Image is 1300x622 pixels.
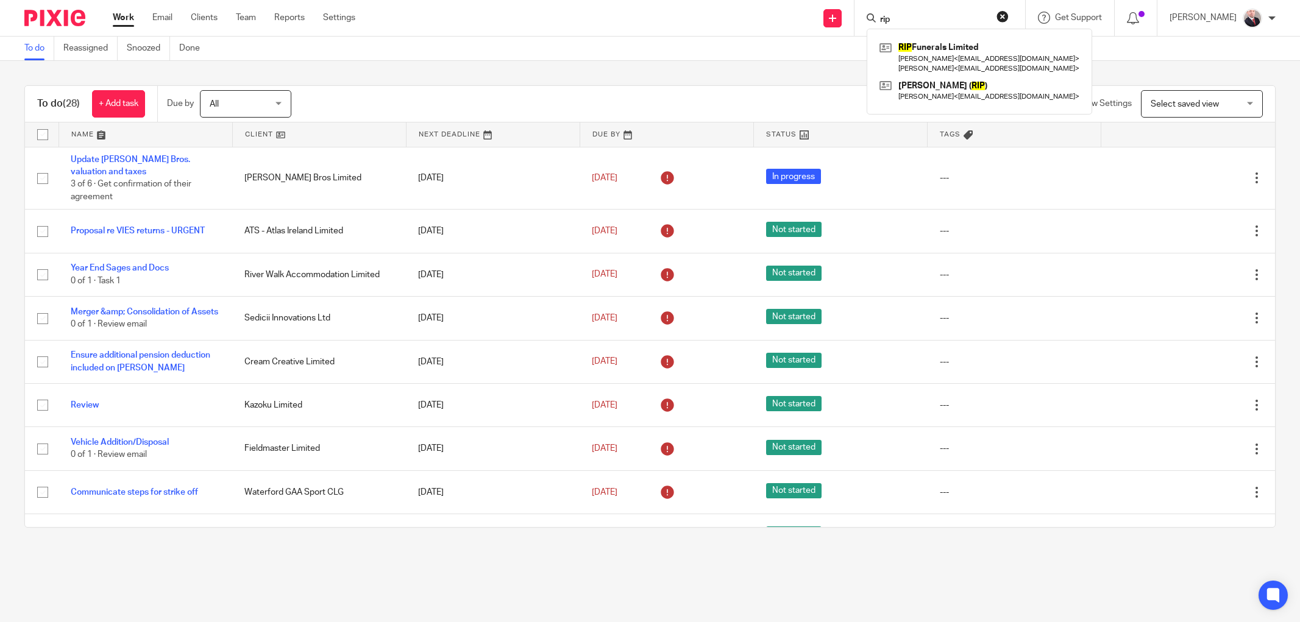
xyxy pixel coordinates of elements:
a: Communicate steps for strike off [71,488,198,497]
span: [DATE] [592,358,617,366]
td: Kazoku Limited [232,514,406,557]
span: [DATE] [592,174,617,182]
a: Snoozed [127,37,170,60]
span: Not started [766,483,822,498]
td: [DATE] [406,427,580,470]
a: Review [71,401,99,409]
a: Ensure additional pension deduction included on [PERSON_NAME] [71,351,210,372]
span: (28) [63,99,80,108]
span: Not started [766,526,822,542]
td: Kazoku Limited [232,383,406,426]
a: Vehicle Addition/Disposal [71,438,169,447]
span: 0 of 1 · Review email [71,451,147,459]
span: Select saved view [1151,100,1219,108]
td: [DATE] [406,514,580,557]
td: [DATE] [406,383,580,426]
span: [DATE] [592,270,617,279]
span: Tags [940,131,961,138]
td: Waterford GAA Sport CLG [232,470,406,514]
div: --- [940,312,1089,324]
a: Team [236,12,256,24]
span: [DATE] [592,401,617,409]
span: Not started [766,266,822,281]
input: Search [879,15,989,26]
span: [DATE] [592,444,617,453]
span: [DATE] [592,488,617,497]
a: Settings [323,12,355,24]
a: Clients [191,12,218,24]
div: --- [940,486,1089,498]
td: [PERSON_NAME] Bros Limited [232,147,406,210]
span: View Settings [1079,99,1132,108]
span: [DATE] [592,227,617,235]
img: ComerfordFoley-30PS%20-%20Ger%201.jpg [1243,9,1262,28]
p: Due by [167,97,194,110]
a: Email [152,12,172,24]
div: --- [940,269,1089,281]
td: [DATE] [406,253,580,296]
a: Merger &amp; Consolidation of Assets [71,308,218,316]
span: Not started [766,222,822,237]
td: ATS - Atlas Ireland Limited [232,210,406,253]
a: Year End Sages and Docs [71,264,169,272]
a: Reassigned [63,37,118,60]
td: River Walk Accommodation Limited [232,253,406,296]
a: Work [113,12,134,24]
td: [DATE] [406,340,580,383]
div: --- [940,399,1089,411]
span: 0 of 1 · Review email [71,320,147,328]
a: Reports [274,12,305,24]
td: Cream Creative Limited [232,340,406,383]
span: All [210,100,219,108]
a: + Add task [92,90,145,118]
td: [DATE] [406,210,580,253]
img: Pixie [24,10,85,26]
a: Update [PERSON_NAME] Bros. valuation and taxes [71,155,190,176]
td: Sedicii Innovations Ltd [232,297,406,340]
span: Not started [766,440,822,455]
span: [DATE] [592,314,617,322]
span: Get Support [1055,13,1102,22]
a: Done [179,37,209,60]
td: [DATE] [406,470,580,514]
button: Clear [996,10,1009,23]
div: --- [940,442,1089,454]
span: 0 of 1 · Task 1 [71,277,121,285]
span: Not started [766,309,822,324]
div: --- [940,225,1089,237]
div: --- [940,356,1089,368]
a: To do [24,37,54,60]
a: Proposal re VIES returns - URGENT [71,227,205,235]
p: [PERSON_NAME] [1170,12,1237,24]
h1: To do [37,97,80,110]
td: [DATE] [406,297,580,340]
td: Fieldmaster Limited [232,427,406,470]
span: Not started [766,353,822,368]
td: [DATE] [406,147,580,210]
span: In progress [766,169,821,184]
div: --- [940,172,1089,184]
span: Not started [766,396,822,411]
span: 3 of 6 · Get confirmation of their agreement [71,180,191,201]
